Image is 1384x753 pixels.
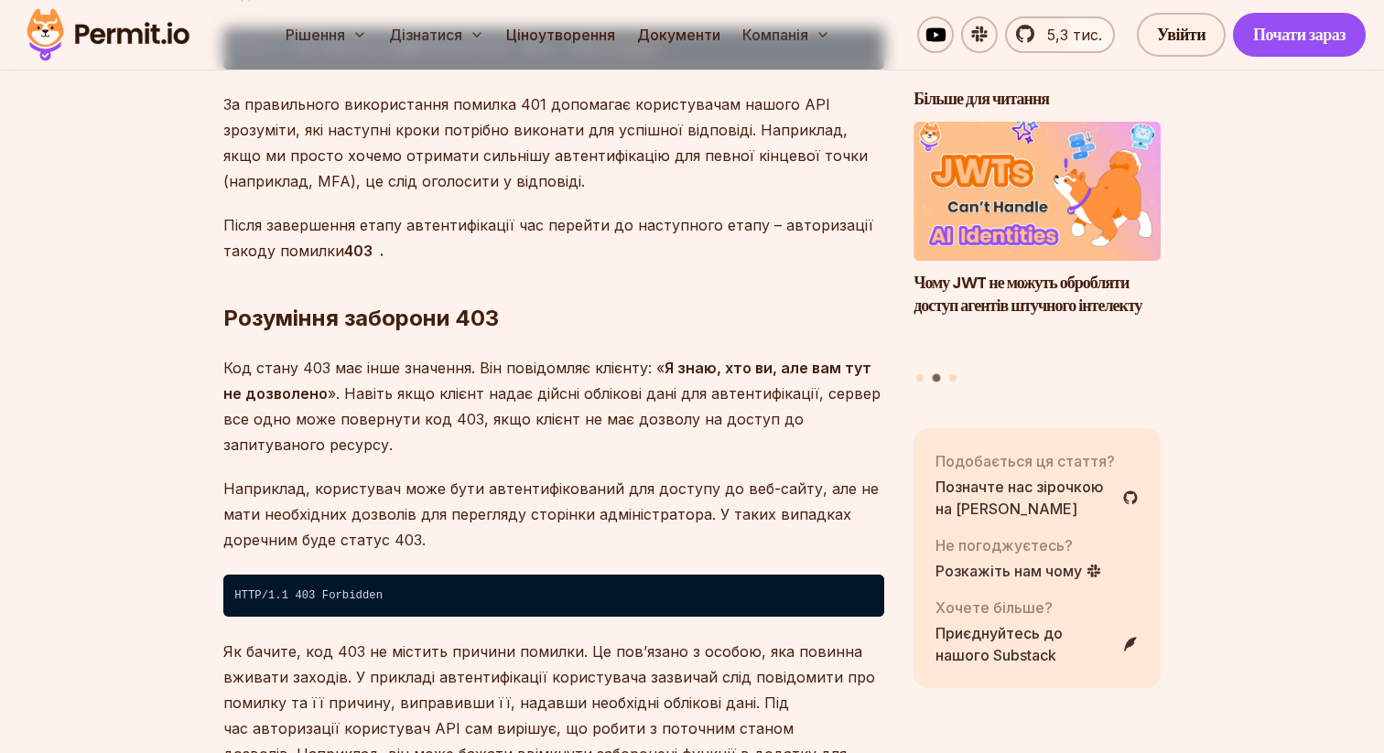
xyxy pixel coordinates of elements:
[935,621,1139,665] a: Приєднуйтесь до нашого Substack
[935,559,1102,581] a: Розкажіть нам чому
[499,16,622,53] a: Ціноутворення
[223,95,868,190] font: За правильного використання помилка 401 допомагає користувачам нашого API зрозуміти, які наступні...
[223,305,499,331] font: Розуміння заборони 403
[935,597,1053,616] font: Хочете більше?
[389,26,462,44] font: Дізнатися
[1047,26,1102,44] font: 5,3 тис.
[949,373,957,381] button: Перейти до слайду 3
[914,270,1141,316] font: Чому JWT не можуть обробляти доступ агентів штучного інтелекту
[278,16,374,53] button: Рішення
[637,26,720,44] font: Документи
[1157,23,1206,46] font: Увійти
[916,373,924,381] button: Перейти до слайду 1
[935,451,1115,469] font: Подобається ця стаття?
[18,4,198,66] img: Логотип дозволу
[630,16,728,53] a: Документи
[914,87,1049,110] font: Більше для читання
[935,475,1139,519] a: Позначте нас зірочкою на [PERSON_NAME]
[506,26,615,44] font: Ціноутворення
[914,122,1161,362] li: 2 з 3
[935,535,1073,554] font: Не погоджуєтесь?
[344,242,384,260] font: 403 .
[1253,23,1346,46] font: Почати зараз
[1005,16,1115,53] a: 5,3 тис.
[933,373,941,382] button: Перейти до слайда 2
[223,384,881,454] font: ». Навіть якщо клієнт надає дійсні облікові дані для автентифікації, сервер все одно може поверну...
[1137,13,1226,57] a: Увійти
[1233,13,1366,57] a: Почати зараз
[286,26,345,44] font: Рішення
[382,16,492,53] button: Дізнатися
[914,122,1161,261] img: Чому JWT не можуть обробляти доступ агентів штучного інтелекту
[223,359,665,377] font: Код стану 403 має інше значення. Він повідомляє клієнту: «
[742,26,808,44] font: Компанія
[223,216,873,260] font: Після завершення етапу автентифікації час перейти до наступного етапу – авторизації та
[735,16,838,53] button: Компанія
[914,122,1161,362] a: Чому JWT не можуть обробляти доступ агентів штучного інтелектуЧому JWT не можуть обробляти доступ...
[240,242,344,260] font: коду помилки
[914,122,1161,384] div: Дописи
[223,479,879,549] font: Наприклад, користувач може бути автентифікований для доступу до веб-сайту, але не мати необхідних...
[223,575,884,617] code: HTTP/1.1 403 Forbidden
